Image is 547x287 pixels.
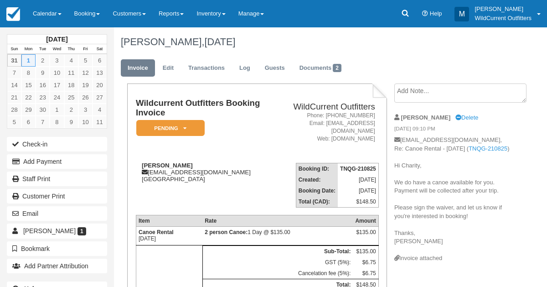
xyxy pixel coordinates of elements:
th: Thu [64,44,78,54]
a: 5 [7,116,21,128]
a: 7 [36,116,50,128]
th: Amount [353,215,378,227]
a: 15 [21,79,36,91]
th: Total (CAD): [296,196,338,208]
h1: [PERSON_NAME], [121,37,517,47]
a: 27 [93,91,107,104]
a: 30 [36,104,50,116]
em: Pending [136,120,205,136]
a: Edit [156,59,181,77]
a: 8 [50,116,64,128]
a: 28 [7,104,21,116]
a: 20 [93,79,107,91]
th: Booking ID: [296,163,338,175]
a: 7 [7,67,21,79]
a: Log [232,59,257,77]
a: 19 [78,79,93,91]
a: Delete [455,114,478,121]
button: Email [7,206,107,221]
strong: TNQG-210825 [340,166,376,172]
td: $135.00 [353,246,378,257]
h1: Wildcurrent Outfitters Booking Invoice [136,99,273,117]
a: Customer Print [7,189,107,204]
a: 4 [93,104,107,116]
button: Bookmark [7,241,107,256]
a: Documents2 [293,59,348,77]
td: [DATE] [136,227,202,245]
th: Tue [36,44,50,54]
a: Invoice [121,59,155,77]
a: 11 [93,116,107,128]
td: [DATE] [338,174,378,185]
th: Fri [78,44,93,54]
a: 18 [64,79,78,91]
a: 2 [64,104,78,116]
a: 24 [50,91,64,104]
a: Guests [258,59,292,77]
th: Wed [50,44,64,54]
th: Sat [93,44,107,54]
a: 10 [50,67,64,79]
td: $148.50 [338,196,378,208]
td: 1 Day @ $135.00 [202,227,353,245]
span: 1 [77,227,86,235]
td: $6.75 [353,257,378,268]
a: 11 [64,67,78,79]
a: Transactions [181,59,232,77]
a: [PERSON_NAME] 1 [7,224,107,238]
a: TNQG-210825 [469,145,507,152]
a: 29 [21,104,36,116]
a: 10 [78,116,93,128]
a: 1 [50,104,64,116]
th: Sun [7,44,21,54]
td: GST (5%): [202,257,353,268]
th: Created: [296,174,338,185]
div: [EMAIL_ADDRESS][DOMAIN_NAME] [GEOGRAPHIC_DATA] [136,162,273,183]
div: $135.00 [355,229,376,243]
button: Check-in [7,137,107,151]
a: Staff Print [7,172,107,186]
th: Booking Date: [296,185,338,196]
a: 21 [7,91,21,104]
a: 8 [21,67,36,79]
a: 9 [36,67,50,79]
img: checkfront-main-nav-mini-logo.png [6,7,20,21]
p: [EMAIL_ADDRESS][DOMAIN_NAME], Re: Canoe Rental - [DATE] ( ) Hi Charity, We do have a canoe availa... [394,136,517,254]
a: 22 [21,91,36,104]
div: M [454,7,469,21]
a: 9 [64,116,78,128]
a: 4 [64,54,78,67]
div: Invoice attached [394,254,517,263]
a: Pending [136,120,201,136]
a: 13 [93,67,107,79]
td: Cancelation fee (5%): [202,268,353,279]
a: 12 [78,67,93,79]
a: 17 [50,79,64,91]
th: Item [136,215,202,227]
a: 31 [7,54,21,67]
h2: WildCurrent Outfitters [277,102,375,112]
a: 6 [93,54,107,67]
strong: 2 person Canoe [205,229,248,235]
strong: [PERSON_NAME] [401,114,451,121]
a: 14 [7,79,21,91]
a: 3 [78,104,93,116]
th: Rate [202,215,353,227]
a: 23 [36,91,50,104]
a: 26 [78,91,93,104]
a: 6 [21,116,36,128]
td: [DATE] [338,185,378,196]
a: 16 [36,79,50,91]
address: Phone: [PHONE_NUMBER] Email: [EMAIL_ADDRESS][DOMAIN_NAME] Web: [DOMAIN_NAME] [277,112,375,143]
strong: [DATE] [46,36,67,43]
th: Sub-Total: [202,246,353,257]
a: 3 [50,54,64,67]
a: 2 [36,54,50,67]
span: Help [430,10,442,17]
span: [DATE] [204,36,235,47]
span: 2 [333,64,341,72]
a: 1 [21,54,36,67]
button: Add Partner Attribution [7,259,107,273]
em: [DATE] 09:10 PM [394,125,517,135]
strong: Canoe Rental [139,229,174,235]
